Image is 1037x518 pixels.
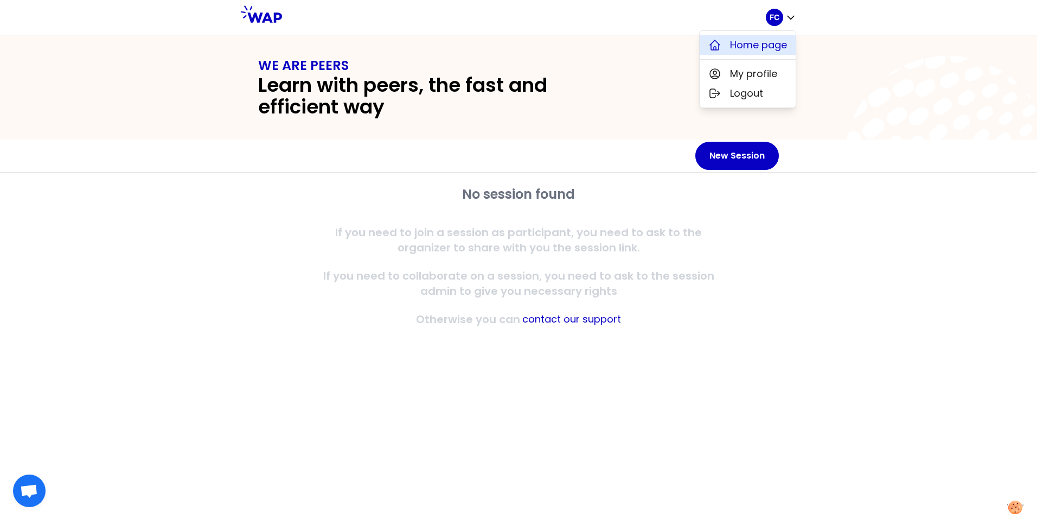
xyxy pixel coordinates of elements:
p: FC [770,12,779,23]
span: My profile [730,66,777,81]
p: If you need to collaborate on a session, you need to ask to the session admin to give you necessa... [310,268,727,299]
h2: No session found [310,186,727,203]
button: New Session [695,142,779,170]
button: FC [766,9,796,26]
h1: WE ARE PEERS [258,57,779,74]
p: Otherwise you can [416,312,520,327]
button: contact our support [522,312,621,327]
h2: Learn with peers, the fast and efficient way [258,74,623,118]
span: Home page [730,37,787,53]
p: If you need to join a session as participant, you need to ask to the organizer to share with you ... [310,225,727,255]
span: Logout [730,86,763,101]
div: FC [699,30,796,108]
div: Ouvrir le chat [13,475,46,507]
